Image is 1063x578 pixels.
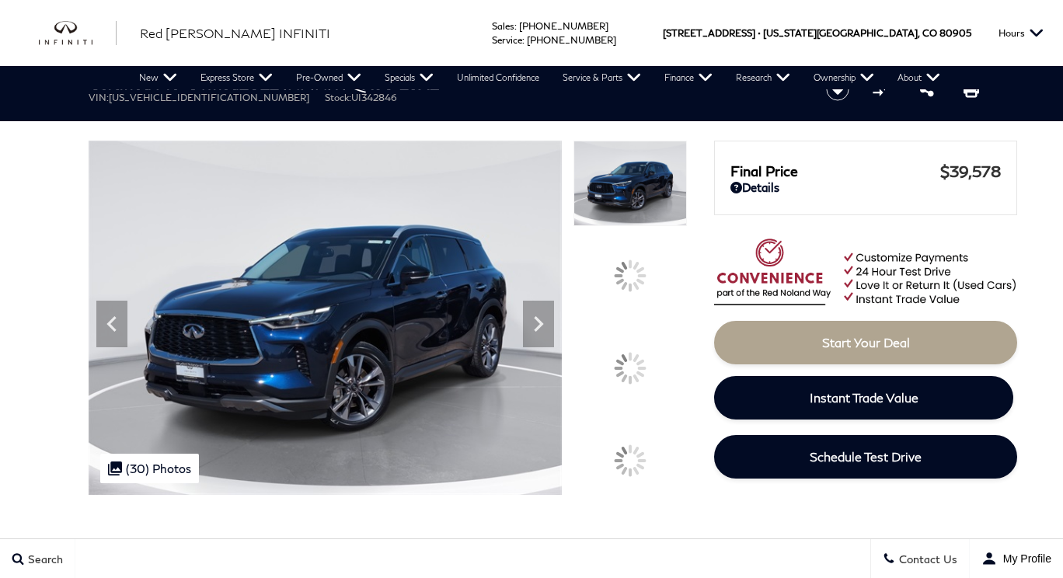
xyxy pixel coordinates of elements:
[714,376,1013,420] a: Instant Trade Value
[730,162,940,179] span: Final Price
[653,66,724,89] a: Finance
[100,454,199,483] div: (30) Photos
[445,66,551,89] a: Unlimited Confidence
[140,24,330,43] a: Red [PERSON_NAME] INFINITI
[573,141,687,226] img: Certified Used 2022 Grand Blue INFINITI LUXE image 1
[714,435,1017,479] a: Schedule Test Drive
[997,552,1051,565] span: My Profile
[724,66,802,89] a: Research
[802,66,886,89] a: Ownership
[89,92,109,103] span: VIN:
[527,34,616,46] a: [PHONE_NUMBER]
[39,21,117,46] a: infiniti
[325,92,351,103] span: Stock:
[514,20,517,32] span: :
[140,26,330,40] span: Red [PERSON_NAME] INFINITI
[870,78,894,101] button: Compare vehicle
[970,539,1063,578] button: user-profile-menu
[522,34,525,46] span: :
[109,92,309,103] span: [US_VEHICLE_IDENTIFICATION_NUMBER]
[24,552,63,566] span: Search
[519,20,608,32] a: [PHONE_NUMBER]
[39,21,117,46] img: INFINITI
[895,552,957,566] span: Contact Us
[810,449,922,464] span: Schedule Test Drive
[886,66,952,89] a: About
[822,335,910,350] span: Start Your Deal
[730,162,1001,180] a: Final Price $39,578
[551,66,653,89] a: Service & Parts
[351,92,397,103] span: UI342846
[127,66,189,89] a: New
[373,66,445,89] a: Specials
[940,162,1001,180] span: $39,578
[730,180,1001,194] a: Details
[189,66,284,89] a: Express Store
[492,20,514,32] span: Sales
[284,66,373,89] a: Pre-Owned
[492,34,522,46] span: Service
[89,141,562,495] img: Certified Used 2022 Grand Blue INFINITI LUXE image 1
[127,66,952,89] nav: Main Navigation
[663,27,971,39] a: [STREET_ADDRESS] • [US_STATE][GEOGRAPHIC_DATA], CO 80905
[714,321,1017,364] a: Start Your Deal
[810,390,918,405] span: Instant Trade Value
